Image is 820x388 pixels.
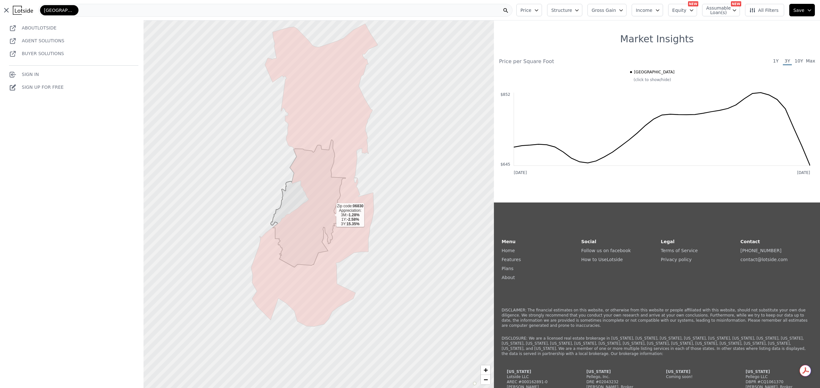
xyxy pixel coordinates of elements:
[746,374,807,379] div: Pellego LLC
[581,239,596,244] strong: Social
[661,257,692,262] a: Privacy policy
[706,6,727,15] span: Assumable Loan(s)
[586,374,648,379] div: Pellego, Inc.
[499,58,657,65] div: Price per Square Foot
[514,170,527,175] text: [DATE]
[793,7,804,13] span: Save
[507,369,568,374] div: [US_STATE]
[9,51,64,56] a: Buyer Solutions
[500,162,510,167] text: $645
[521,7,531,13] span: Price
[746,379,807,384] div: DBPR #CQ1061370
[666,369,727,374] div: [US_STATE]
[581,257,623,262] a: How to UseLotside
[661,239,675,244] strong: Legal
[620,33,694,45] h1: Market Insights
[502,257,521,262] a: Features
[502,239,515,244] strong: Menu
[797,170,810,175] text: [DATE]
[794,58,803,65] span: 10Y
[632,4,663,16] button: Income
[634,70,674,75] span: [GEOGRAPHIC_DATA]
[507,374,568,379] div: Lotside LLC
[9,72,39,77] a: Sign In
[516,4,542,16] button: Price
[507,379,568,384] div: AREC #000162891-0
[22,25,56,30] a: AboutLotside
[771,58,780,65] span: 1Y
[22,38,64,43] a: Agent Solutions
[502,308,812,328] p: DISCLAIMER: The financial estimates on this website, or otherwise from this website or people aff...
[789,4,815,16] button: Save
[484,366,488,374] span: +
[581,248,631,253] a: Follow us on facebook
[13,6,33,15] img: Lotside
[502,248,515,253] a: Home
[702,4,740,16] button: Assumable Loan(s)
[745,4,784,16] button: All Filters
[741,239,760,244] strong: Contact
[495,77,810,82] div: (click to show/hide)
[587,4,627,16] button: Gross Gain
[500,92,510,97] text: $852
[668,4,697,16] button: Equity
[502,336,812,356] p: DISCLOSURE: We are a licensed real estate brokerage in [US_STATE], [US_STATE], [US_STATE], [US_ST...
[586,369,648,374] div: [US_STATE]
[741,257,788,262] a: contact@lotside.com
[502,275,515,280] a: About
[731,1,741,6] div: NEW
[502,266,513,271] a: Plans
[783,58,792,65] span: 3Y
[44,7,75,13] span: [GEOGRAPHIC_DATA]
[806,58,815,65] span: Max
[481,365,490,375] a: Zoom in
[746,369,807,374] div: [US_STATE]
[547,4,582,16] button: Structure
[551,7,572,13] span: Structure
[592,7,616,13] span: Gross Gain
[672,7,686,13] span: Equity
[661,248,698,253] a: Terms of Service
[586,379,648,384] div: DRE #02043232
[666,374,727,379] div: Coming soon!
[749,7,779,13] span: All Filters
[484,376,488,384] span: −
[481,375,490,384] a: Zoom out
[9,82,64,92] a: Sign Up for free
[741,248,782,253] a: [PHONE_NUMBER]
[688,1,698,6] div: NEW
[636,7,652,13] span: Income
